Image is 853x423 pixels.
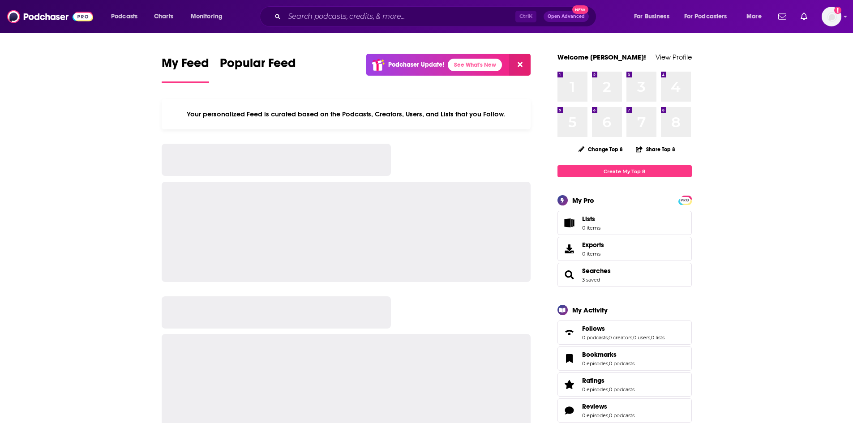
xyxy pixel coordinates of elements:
a: Ratings [561,378,579,391]
span: PRO [680,197,690,204]
img: Podchaser - Follow, Share and Rate Podcasts [7,8,93,25]
span: , [608,334,609,341]
a: Create My Top 8 [557,165,692,177]
button: Show profile menu [822,7,841,26]
a: PRO [680,197,690,203]
span: For Business [634,10,669,23]
a: Bookmarks [582,350,634,359]
a: 0 podcasts [609,360,634,367]
span: Lists [582,215,595,223]
span: Monitoring [191,10,223,23]
span: Ctrl K [515,11,536,22]
span: Open Advanced [548,14,585,19]
a: Popular Feed [220,56,296,83]
span: Searches [557,263,692,287]
span: Reviews [557,398,692,423]
span: Reviews [582,402,607,410]
span: Bookmarks [582,350,617,359]
div: Your personalized Feed is curated based on the Podcasts, Creators, Users, and Lists that you Follow. [162,99,531,129]
span: 0 items [582,225,600,231]
a: Searches [582,267,611,275]
a: Welcome [PERSON_NAME]! [557,53,646,61]
span: For Podcasters [684,10,727,23]
a: 0 podcasts [582,334,608,341]
span: Logged in as WesBurdett [822,7,841,26]
a: Ratings [582,376,634,385]
span: Follows [582,325,605,333]
span: , [608,412,609,419]
span: Ratings [582,376,604,385]
a: My Feed [162,56,209,83]
span: New [572,5,588,14]
a: See What's New [448,59,502,71]
a: Reviews [582,402,634,410]
a: 0 episodes [582,386,608,393]
span: Exports [561,243,579,255]
a: 0 podcasts [609,386,634,393]
a: Show notifications dropdown [775,9,790,24]
button: open menu [628,9,681,24]
p: Podchaser Update! [388,61,444,68]
a: Bookmarks [561,352,579,365]
a: Reviews [561,404,579,417]
a: Exports [557,237,692,261]
span: , [608,386,609,393]
a: Lists [557,211,692,235]
span: Exports [582,241,604,249]
button: open menu [184,9,234,24]
div: My Activity [572,306,608,314]
a: View Profile [656,53,692,61]
button: Change Top 8 [573,144,629,155]
a: 0 episodes [582,360,608,367]
span: My Feed [162,56,209,76]
span: Follows [557,320,692,345]
img: User Profile [822,7,841,26]
span: Lists [561,217,579,229]
a: 3 saved [582,277,600,283]
a: 0 episodes [582,412,608,419]
span: Charts [154,10,173,23]
span: Ratings [557,372,692,397]
button: open menu [678,9,740,24]
span: More [746,10,762,23]
span: Bookmarks [557,346,692,371]
a: Charts [148,9,179,24]
a: 0 creators [609,334,632,341]
a: Show notifications dropdown [797,9,811,24]
svg: Add a profile image [834,7,841,14]
a: 0 users [633,334,650,341]
a: Searches [561,269,579,281]
span: , [650,334,651,341]
div: Search podcasts, credits, & more... [268,6,605,27]
span: 0 items [582,251,604,257]
span: Popular Feed [220,56,296,76]
span: Podcasts [111,10,137,23]
div: My Pro [572,196,594,205]
button: open menu [740,9,773,24]
button: Share Top 8 [635,141,676,158]
a: 0 podcasts [609,412,634,419]
a: Follows [582,325,664,333]
button: Open AdvancedNew [544,11,589,22]
a: Follows [561,326,579,339]
span: Lists [582,215,600,223]
span: , [608,360,609,367]
button: open menu [105,9,149,24]
input: Search podcasts, credits, & more... [284,9,515,24]
a: 0 lists [651,334,664,341]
